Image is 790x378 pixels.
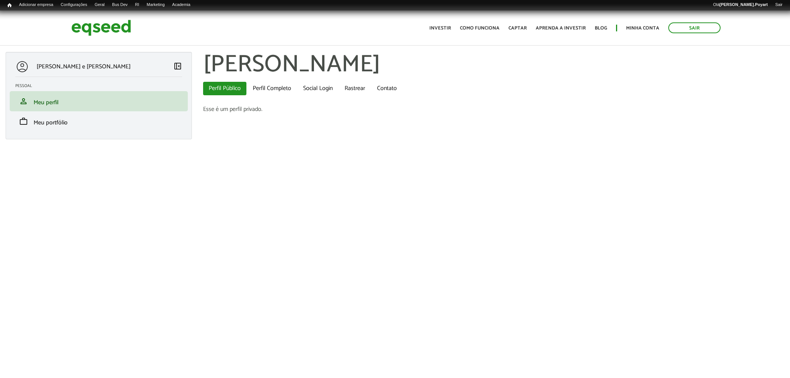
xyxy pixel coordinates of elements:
[57,2,91,8] a: Configurações
[719,2,768,7] strong: [PERSON_NAME].Poyart
[709,2,772,8] a: Olá[PERSON_NAME].Poyart
[71,18,131,38] img: EqSeed
[108,2,131,8] a: Bus Dev
[15,84,188,88] h2: Pessoal
[203,82,246,95] a: Perfil Público
[771,2,786,8] a: Sair
[536,26,586,31] a: Aprenda a investir
[19,117,28,126] span: work
[173,62,182,71] span: left_panel_close
[7,3,12,8] span: Início
[34,118,68,128] span: Meu portfólio
[298,82,338,95] a: Social Login
[15,97,182,106] a: personMeu perfil
[371,82,402,95] a: Contato
[668,22,721,33] a: Sair
[131,2,143,8] a: RI
[247,82,297,95] a: Perfil Completo
[595,26,607,31] a: Blog
[143,2,168,8] a: Marketing
[10,111,188,131] li: Meu portfólio
[460,26,500,31] a: Como funciona
[173,62,182,72] a: Colapsar menu
[429,26,451,31] a: Investir
[339,82,371,95] a: Rastrear
[203,106,784,112] div: Esse é um perfil privado.
[34,97,59,108] span: Meu perfil
[10,91,188,111] li: Meu perfil
[168,2,194,8] a: Academia
[37,63,131,70] p: [PERSON_NAME] e [PERSON_NAME]
[626,26,659,31] a: Minha conta
[4,2,15,9] a: Início
[508,26,527,31] a: Captar
[203,52,784,78] h1: [PERSON_NAME]
[91,2,108,8] a: Geral
[15,117,182,126] a: workMeu portfólio
[15,2,57,8] a: Adicionar empresa
[19,97,28,106] span: person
